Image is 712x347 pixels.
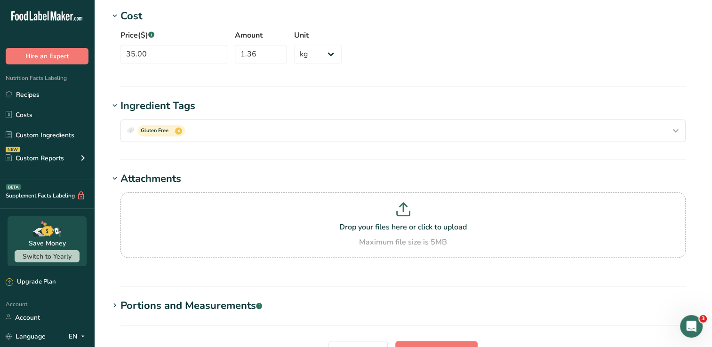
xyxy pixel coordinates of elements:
[120,119,686,142] button: Gluten Free x
[6,184,21,190] div: BETA
[699,315,707,323] span: 3
[15,250,80,262] button: Switch to Yearly
[123,237,683,248] div: Maximum file size is 5MB
[120,98,195,114] div: Ingredient Tags
[29,238,66,248] div: Save Money
[6,48,88,64] button: Hire an Expert
[294,30,342,41] label: Unit
[6,328,46,345] a: Language
[6,153,64,163] div: Custom Reports
[120,8,142,24] div: Cost
[175,127,182,134] span: x
[123,221,683,233] p: Drop your files here or click to upload
[141,127,173,135] span: Gluten Free
[120,30,227,41] label: Price($)
[6,147,20,152] div: NEW
[6,277,56,287] div: Upgrade Plan
[69,331,88,342] div: EN
[120,298,262,314] div: Portions and Measurements
[23,252,72,261] span: Switch to Yearly
[680,315,703,338] iframe: Intercom live chat
[120,171,181,187] div: Attachments
[235,30,287,41] label: Amount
